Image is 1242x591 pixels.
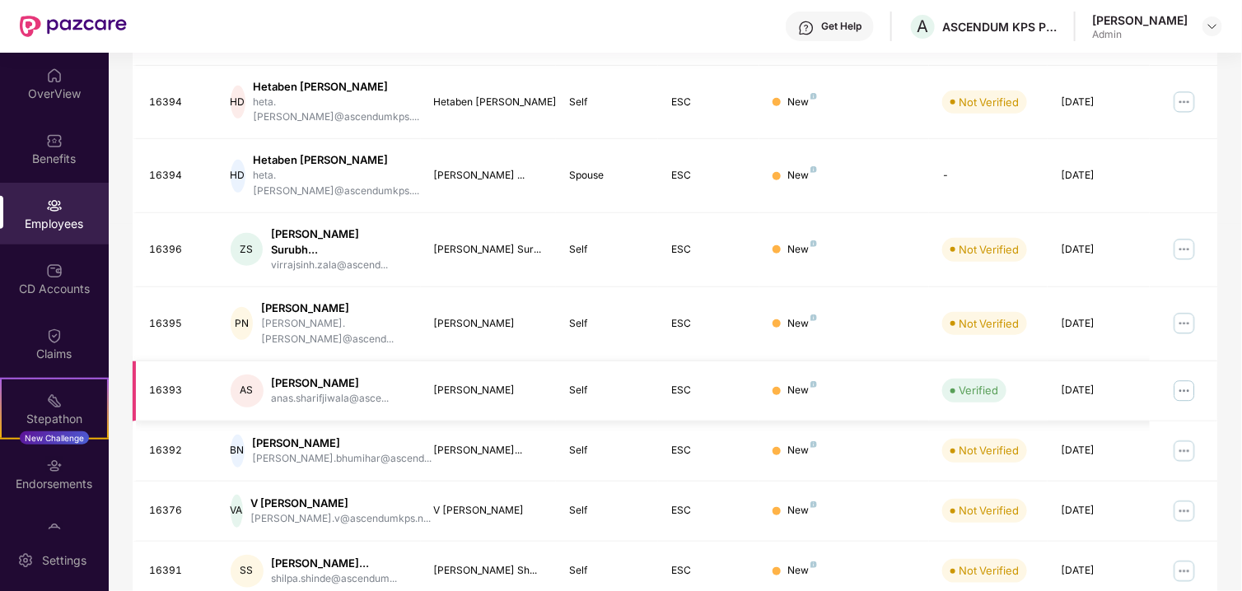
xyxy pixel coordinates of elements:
[671,316,747,332] div: ESC
[810,381,817,388] img: svg+xml;base64,PHN2ZyB4bWxucz0iaHR0cDovL3d3dy53My5vcmcvMjAwMC9zdmciIHdpZHRoPSI4IiBoZWlnaHQ9IjgiIH...
[254,79,420,95] div: Hetaben [PERSON_NAME]
[569,316,645,332] div: Self
[959,94,1019,110] div: Not Verified
[1171,498,1198,524] img: manageButton
[671,242,747,258] div: ESC
[671,383,747,398] div: ESC
[959,502,1019,519] div: Not Verified
[434,95,544,110] div: Hetaben [PERSON_NAME]
[1061,242,1137,258] div: [DATE]
[149,383,204,398] div: 16393
[671,443,747,458] div: ESC
[434,443,544,458] div: [PERSON_NAME]...
[46,523,63,539] img: svg+xml;base64,PHN2ZyBpZD0iTXlfT3JkZXJzIiBkYXRhLW5hbWU9Ik15IE9yZGVycyIgeG1sbnM9Imh0dHA6Ly93d3cudz...
[959,442,1019,458] div: Not Verified
[929,139,1048,213] td: -
[231,495,243,528] div: VA
[942,19,1058,35] div: ASCENDUM KPS PRIVATE LIMITED
[1171,378,1198,404] img: manageButton
[272,571,398,587] div: shilpa.shinde@ascendum...
[46,458,63,474] img: svg+xml;base64,PHN2ZyBpZD0iRW5kb3JzZW1lbnRzIiB4bWxucz0iaHR0cDovL3d3dy53My5vcmcvMjAwMC9zdmciIHdpZH...
[251,496,432,511] div: V [PERSON_NAME]
[434,242,544,258] div: [PERSON_NAME] Sur...
[787,168,817,184] div: New
[810,441,817,448] img: svg+xml;base64,PHN2ZyB4bWxucz0iaHR0cDovL3d3dy53My5vcmcvMjAwMC9zdmciIHdpZHRoPSI4IiBoZWlnaHQ9IjgiIH...
[1171,89,1198,115] img: manageButton
[149,95,204,110] div: 16394
[149,168,204,184] div: 16394
[20,16,127,37] img: New Pazcare Logo
[37,552,91,569] div: Settings
[17,552,34,569] img: svg+xml;base64,PHN2ZyBpZD0iU2V0dGluZy0yMHgyMCIgeG1sbnM9Imh0dHA6Ly93d3cudzMub3JnLzIwMDAvc3ZnIiB3aW...
[1171,438,1198,464] img: manageButton
[46,133,63,149] img: svg+xml;base64,PHN2ZyBpZD0iQmVuZWZpdHMiIHhtbG5zPSJodHRwOi8vd3d3LnczLm9yZy8yMDAwL3N2ZyIgd2lkdGg9Ij...
[810,314,817,321] img: svg+xml;base64,PHN2ZyB4bWxucz0iaHR0cDovL3d3dy53My5vcmcvMjAwMC9zdmciIHdpZHRoPSI4IiBoZWlnaHQ9IjgiIH...
[787,242,817,258] div: New
[253,451,432,467] div: [PERSON_NAME].bhumihar@ascend...
[20,431,89,444] div: New Challenge
[149,242,204,258] div: 16396
[569,168,645,184] div: Spouse
[959,241,1019,258] div: Not Verified
[231,160,245,193] div: HD
[1061,383,1137,398] div: [DATE]
[1061,503,1137,519] div: [DATE]
[671,95,747,110] div: ESC
[254,152,420,168] div: Hetaben [PERSON_NAME]
[2,411,107,427] div: Stepathon
[821,20,861,33] div: Get Help
[1061,168,1137,184] div: [DATE]
[46,328,63,344] img: svg+xml;base64,PHN2ZyBpZD0iQ2xhaW0iIHhtbG5zPSJodHRwOi8vd3d3LnczLm9yZy8yMDAwL3N2ZyIgd2lkdGg9IjIwIi...
[261,316,408,347] div: [PERSON_NAME].[PERSON_NAME]@ascend...
[272,375,390,391] div: [PERSON_NAME]
[569,242,645,258] div: Self
[434,503,544,519] div: V [PERSON_NAME]
[569,443,645,458] div: Self
[959,382,998,398] div: Verified
[434,383,544,398] div: [PERSON_NAME]
[1171,558,1198,584] img: manageButton
[231,307,253,340] div: PN
[810,240,817,247] img: svg+xml;base64,PHN2ZyB4bWxucz0iaHR0cDovL3d3dy53My5vcmcvMjAwMC9zdmciIHdpZHRoPSI4IiBoZWlnaHQ9IjgiIH...
[254,168,420,199] div: heta.[PERSON_NAME]@ascendumkps....
[959,315,1019,332] div: Not Verified
[271,258,407,273] div: virrajsinh.zala@ascend...
[46,263,63,279] img: svg+xml;base64,PHN2ZyBpZD0iQ0RfQWNjb3VudHMiIGRhdGEtbmFtZT0iQ0QgQWNjb3VudHMiIHhtbG5zPSJodHRwOi8vd3...
[787,563,817,579] div: New
[787,316,817,332] div: New
[271,226,407,258] div: [PERSON_NAME] Surubh...
[231,233,264,266] div: ZS
[1206,20,1219,33] img: svg+xml;base64,PHN2ZyBpZD0iRHJvcGRvd24tMzJ4MzIiIHhtbG5zPSJodHRwOi8vd3d3LnczLm9yZy8yMDAwL3N2ZyIgd2...
[1171,310,1198,337] img: manageButton
[272,556,398,571] div: [PERSON_NAME]...
[569,383,645,398] div: Self
[569,95,645,110] div: Self
[231,86,245,119] div: HD
[810,501,817,508] img: svg+xml;base64,PHN2ZyB4bWxucz0iaHR0cDovL3d3dy53My5vcmcvMjAwMC9zdmciIHdpZHRoPSI4IiBoZWlnaHQ9IjgiIH...
[231,555,264,588] div: SS
[434,168,544,184] div: [PERSON_NAME] ...
[46,198,63,214] img: svg+xml;base64,PHN2ZyBpZD0iRW1wbG95ZWVzIiB4bWxucz0iaHR0cDovL3d3dy53My5vcmcvMjAwMC9zdmciIHdpZHRoPS...
[671,563,747,579] div: ESC
[1092,12,1188,28] div: [PERSON_NAME]
[46,393,63,409] img: svg+xml;base64,PHN2ZyB4bWxucz0iaHR0cDovL3d3dy53My5vcmcvMjAwMC9zdmciIHdpZHRoPSIyMSIgaGVpZ2h0PSIyMC...
[798,20,815,36] img: svg+xml;base64,PHN2ZyBpZD0iSGVscC0zMngzMiIgeG1sbnM9Imh0dHA6Ly93d3cudzMub3JnLzIwMDAvc3ZnIiB3aWR0aD...
[149,563,204,579] div: 16391
[231,375,264,407] div: AS
[569,563,645,579] div: Self
[1092,28,1188,41] div: Admin
[434,563,544,579] div: [PERSON_NAME] Sh...
[149,443,204,458] div: 16392
[810,166,817,173] img: svg+xml;base64,PHN2ZyB4bWxucz0iaHR0cDovL3d3dy53My5vcmcvMjAwMC9zdmciIHdpZHRoPSI4IiBoZWlnaHQ9IjgiIH...
[569,503,645,519] div: Self
[671,168,747,184] div: ESC
[272,391,390,407] div: anas.sharifjiwala@asce...
[917,16,929,36] span: A
[1061,95,1137,110] div: [DATE]
[787,503,817,519] div: New
[959,562,1019,579] div: Not Verified
[46,67,63,84] img: svg+xml;base64,PHN2ZyBpZD0iSG9tZSIgeG1sbnM9Imh0dHA6Ly93d3cudzMub3JnLzIwMDAvc3ZnIiB3aWR0aD0iMjAiIG...
[787,95,817,110] div: New
[1061,443,1137,458] div: [DATE]
[1171,236,1198,263] img: manageButton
